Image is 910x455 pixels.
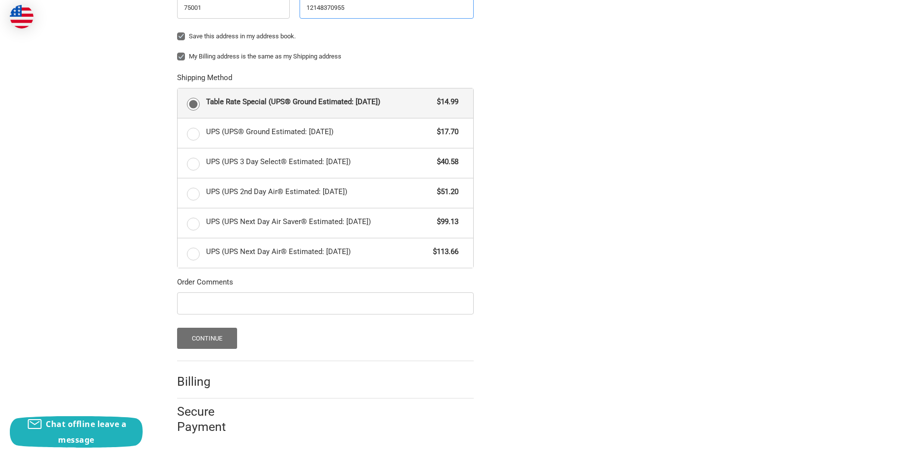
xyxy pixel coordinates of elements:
[206,186,432,198] span: UPS (UPS 2nd Day Air® Estimated: [DATE])
[177,53,474,60] label: My Billing address is the same as my Shipping address
[432,96,459,108] span: $14.99
[177,277,233,292] legend: Order Comments
[177,32,474,40] label: Save this address in my address book.
[177,404,243,435] h2: Secure Payment
[10,416,143,448] button: Chat offline leave a message
[206,216,432,227] span: UPS (UPS Next Day Air Saver® Estimated: [DATE])
[206,156,432,168] span: UPS (UPS 3 Day Select® Estimated: [DATE])
[829,428,910,455] iframe: Google Customer Reviews
[177,374,235,389] h2: Billing
[177,72,232,88] legend: Shipping Method
[432,186,459,198] span: $51.20
[10,5,33,28] img: duty and tax information for United States
[206,246,428,257] span: UPS (UPS Next Day Air® Estimated: [DATE])
[206,96,432,108] span: Table Rate Special (UPS® Ground Estimated: [DATE])
[432,126,459,138] span: $17.70
[428,246,459,257] span: $113.66
[432,216,459,227] span: $99.13
[432,156,459,168] span: $40.58
[206,126,432,138] span: UPS (UPS® Ground Estimated: [DATE])
[177,328,238,349] button: Continue
[46,419,126,445] span: Chat offline leave a message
